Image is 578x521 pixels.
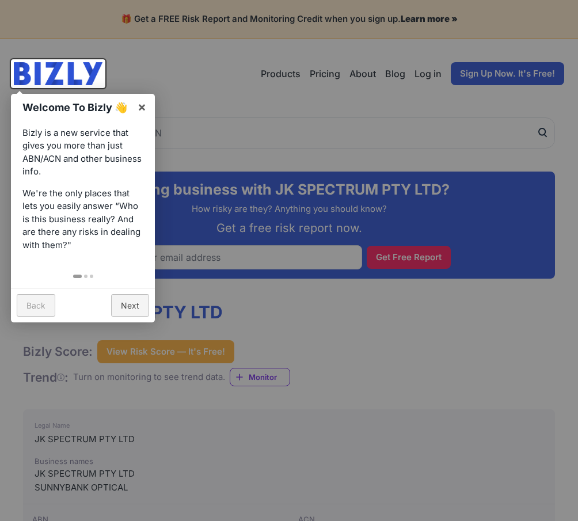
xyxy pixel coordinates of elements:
[22,127,143,178] p: Bizly is a new service that gives you more than just ABN/ACN and other business info.
[22,100,131,115] h1: Welcome To Bizly 👋
[111,294,149,317] a: Next
[129,94,155,120] a: ×
[22,187,143,252] p: We're the only places that lets you easily answer “Who is this business really? And are there any...
[17,294,55,317] a: Back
